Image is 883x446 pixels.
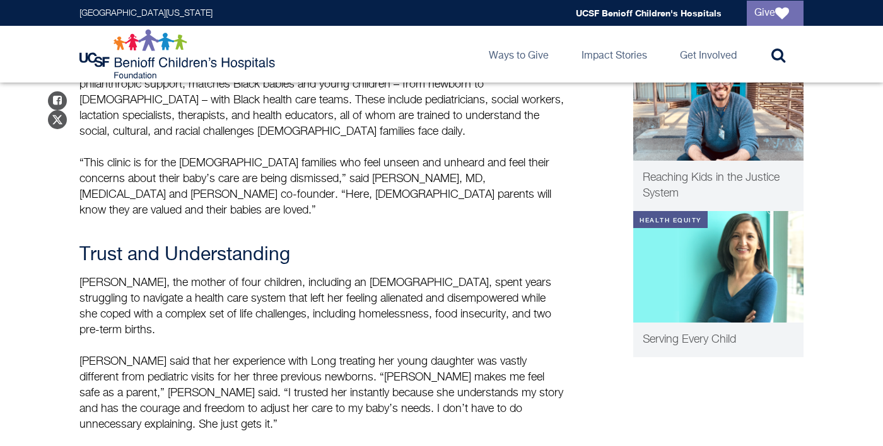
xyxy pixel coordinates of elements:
[79,156,565,219] p: “This clinic is for the [DEMOGRAPHIC_DATA] families who feel unseen and unheard and feel their co...
[79,354,565,433] p: [PERSON_NAME] said that her experience with Long treating her young daughter was vastly different...
[670,26,747,83] a: Get Involved
[79,9,213,18] a: [GEOGRAPHIC_DATA][US_STATE]
[633,211,708,228] div: Health Equity
[79,29,278,79] img: Logo for UCSF Benioff Children's Hospitals Foundation
[633,211,804,357] a: Health Equity Dr. Narin Zoor Serving Every Child
[576,8,722,18] a: UCSF Benioff Children's Hospitals
[479,26,559,83] a: Ways to Give
[643,172,780,199] span: Reaching Kids in the Justice System
[633,50,804,212] a: Health Equity Reaching youths in crisis Reaching Kids in the Justice System
[747,1,804,26] a: Give
[79,244,565,266] h3: Trust and Understanding
[633,211,804,323] img: Dr. Narin Zoor
[571,26,657,83] a: Impact Stories
[633,50,804,161] img: Reaching youths in crisis
[79,275,565,338] p: [PERSON_NAME], the mother of four children, including an [DEMOGRAPHIC_DATA], spent years struggli...
[79,30,565,140] p: To address these and other health disparities and improve overall health outcomes for [DEMOGRAPHI...
[643,334,736,345] span: Serving Every Child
